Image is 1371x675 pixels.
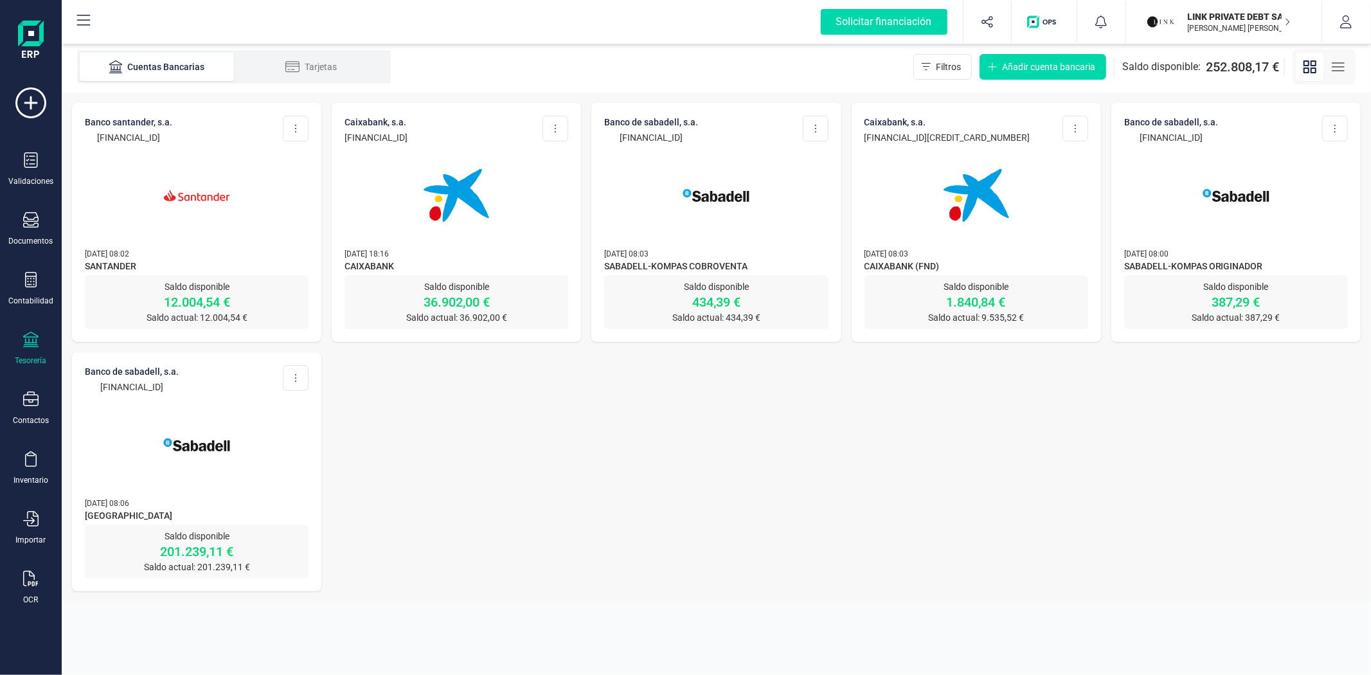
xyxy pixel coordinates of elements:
[865,260,1088,275] span: CAIXABANK (FND)
[85,499,129,508] span: [DATE] 08:06
[1124,116,1218,129] p: BANCO DE SABADELL, S.A.
[1124,260,1348,275] span: SABADELL-KOMPAS ORIGINADOR
[8,176,53,186] div: Validaciones
[604,311,828,324] p: Saldo actual: 434,39 €
[604,293,828,311] p: 434,39 €
[85,293,309,311] p: 12.004,54 €
[24,595,39,605] div: OCR
[1188,23,1291,33] p: [PERSON_NAME] [PERSON_NAME]
[18,21,44,62] img: Logo Finanedi
[85,131,172,144] p: [FINANCIAL_ID]
[85,280,309,293] p: Saldo disponible
[1142,1,1306,42] button: LILINK PRIVATE DEBT SA[PERSON_NAME] [PERSON_NAME]
[1019,1,1069,42] button: Logo de OPS
[865,311,1088,324] p: Saldo actual: 9.535,52 €
[604,260,828,275] span: SABADELL-KOMPAS COBROVENTA
[1124,311,1348,324] p: Saldo actual: 387,29 €
[1124,249,1169,258] span: [DATE] 08:00
[865,293,1088,311] p: 1.840,84 €
[9,236,53,246] div: Documentos
[85,311,309,324] p: Saldo actual: 12.004,54 €
[13,475,48,485] div: Inventario
[604,116,698,129] p: BANCO DE SABADELL, S.A.
[865,131,1030,144] p: [FINANCIAL_ID][CREDIT_CARD_NUMBER]
[105,60,208,73] div: Cuentas Bancarias
[85,116,172,129] p: BANCO SANTANDER, S.A.
[345,293,568,311] p: 36.902,00 €
[85,561,309,573] p: Saldo actual: 201.239,11 €
[8,296,53,306] div: Contabilidad
[16,535,46,545] div: Importar
[345,116,408,129] p: CAIXABANK, S.A.
[345,249,389,258] span: [DATE] 18:16
[1147,8,1175,36] img: LI
[936,60,961,73] span: Filtros
[604,249,649,258] span: [DATE] 08:03
[604,280,828,293] p: Saldo disponible
[345,131,408,144] p: [FINANCIAL_ID]
[821,9,947,35] div: Solicitar financiación
[85,530,309,543] p: Saldo disponible
[1124,131,1218,144] p: [FINANCIAL_ID]
[1027,15,1061,28] img: Logo de OPS
[15,355,47,366] div: Tesorería
[85,509,309,525] span: [GEOGRAPHIC_DATA]
[1206,58,1279,76] span: 252.808,17 €
[913,54,972,80] button: Filtros
[865,249,909,258] span: [DATE] 08:03
[13,415,49,426] div: Contactos
[1124,280,1348,293] p: Saldo disponible
[85,249,129,258] span: [DATE] 08:02
[85,381,179,393] p: [FINANCIAL_ID]
[85,543,309,561] p: 201.239,11 €
[260,60,363,73] div: Tarjetas
[805,1,963,42] button: Solicitar financiación
[345,260,568,275] span: CAIXABANK
[345,280,568,293] p: Saldo disponible
[85,260,309,275] span: SANTANDER
[604,131,698,144] p: [FINANCIAL_ID]
[345,311,568,324] p: Saldo actual: 36.902,00 €
[980,54,1106,80] button: Añadir cuenta bancaria
[865,116,1030,129] p: CAIXABANK, S.A.
[865,280,1088,293] p: Saldo disponible
[85,365,179,378] p: BANCO DE SABADELL, S.A.
[1124,293,1348,311] p: 387,29 €
[1002,60,1095,73] span: Añadir cuenta bancaria
[1188,10,1291,23] p: LINK PRIVATE DEBT SA
[1122,59,1201,75] span: Saldo disponible:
